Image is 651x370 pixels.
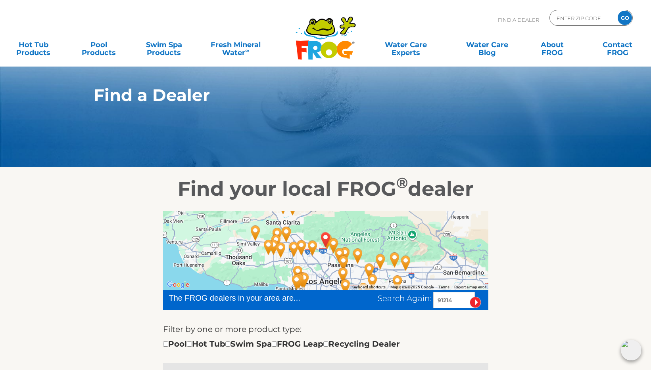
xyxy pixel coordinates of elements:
[8,37,59,53] a: Hot TubProducts
[82,177,570,201] h2: Find your local FROG dealer
[351,284,386,290] button: Keyboard shortcuts
[295,269,313,291] div: Leslie's Poolmart, Inc. # 2002 - 18 miles away.
[268,225,286,246] div: Leslie's Poolmart, Inc. # 41 - 19 miles away.
[371,251,390,272] div: Leslie's Poolmart Inc # 11 - 23 miles away.
[397,252,415,274] div: Gary's Pool Supply - 33 miles away.
[290,270,308,292] div: West Coast Pool Supply - 19 miles away.
[325,235,343,256] div: La Canada Pool & Patio - 4 miles away.
[349,245,367,267] div: Leslie's Poolmart, Inc. # 206 - 14 miles away.
[165,280,191,290] a: Open this area in Google Maps (opens a new window)
[330,245,349,266] div: Lifestyle Outdoor - Pasadena - 8 miles away.
[592,37,643,53] a: ContactFROG
[354,280,373,301] div: Leslie's Poolmart Inc # 12 - 25 miles away.
[388,272,407,294] div: Leslie's Poolmart, Inc. # 586 - 33 miles away.
[163,338,400,350] div: Pool Hot Tub Swim Spa FROG Leap Recycling Dealer
[363,271,382,292] div: Leslie's Poolmart Inc # 221 - 25 miles away.
[334,264,352,286] div: Leslie's Poolmart, Inc. # 973 - 16 miles away.
[317,229,335,250] div: GLENDALE, CA 91214
[163,323,301,336] label: Filter by one or more product type:
[267,231,285,253] div: Discount Pool Mart, Inc. - 20 miles away.
[138,37,189,53] a: Swim SpaProducts
[318,231,336,252] div: Leslie's Poolmart, Inc. # 64 - 1 miles away.
[621,340,641,360] img: openIcon
[265,236,283,258] div: Hydro Spa Outlet - 21 miles away.
[527,37,578,53] a: AboutFROG
[438,285,449,289] a: Terms (opens in new tab)
[396,174,408,192] sup: ®
[204,37,267,53] a: Fresh MineralWater∞
[94,86,521,105] h1: Find a Dealer
[334,252,353,274] div: Leslie's Poolmart, Inc. # 974 - 12 miles away.
[362,284,380,305] div: Leslie's Poolmart, Inc. # 215 - 28 miles away.
[245,47,249,53] sup: ∞
[498,10,539,30] p: Find A Dealer
[556,12,609,24] input: Zip Code Form
[365,37,447,53] a: Water CareExperts
[285,238,303,260] div: Lifestyle Outdoor - Sherman Oaks - 13 miles away.
[454,285,486,289] a: Report a map error
[336,276,355,298] div: Leslie's Poolmart Inc # 5 - 20 miles away.
[272,239,290,261] div: Leslie's Poolmart, Inc. # 9 - 18 miles away.
[462,37,513,53] a: Water CareBlog
[288,271,306,293] div: California Hot Tubs, Inc. - 20 miles away.
[246,222,265,244] div: Leslie's Poolmart Inc # 128 - 28 miles away.
[165,280,191,290] img: Google
[289,263,307,284] div: Pacific Spas & Sauna - 17 miles away.
[73,37,124,53] a: PoolProducts
[303,237,322,259] div: Leslie's Poolmart, Inc. # 383 - 6 miles away.
[386,249,404,271] div: Leslie's Poolmart, Inc. # 267 - 29 miles away.
[277,223,296,245] div: Leslie's Poolmart, Inc. # 17 - 16 miles away.
[618,11,632,25] input: GO
[293,269,311,290] div: Lifestyle Outdoor - Culver City - 18 miles away.
[470,297,481,308] input: Submit
[378,294,431,303] span: Search Again:
[390,285,434,289] span: Map data ©2025 Google
[169,292,329,304] div: The FROG dealers in your area are...
[292,237,311,258] div: Leslie's Poolmart Inc # 1 - 10 miles away.
[336,244,354,265] div: Leslie's Poolmart Inc # 2 - 10 miles away.
[360,260,378,282] div: Leslie's Poolmart, Inc. # 231 - 21 miles away.
[259,236,278,258] div: Leslie's Poolmart, Inc. # 93 - 23 miles away.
